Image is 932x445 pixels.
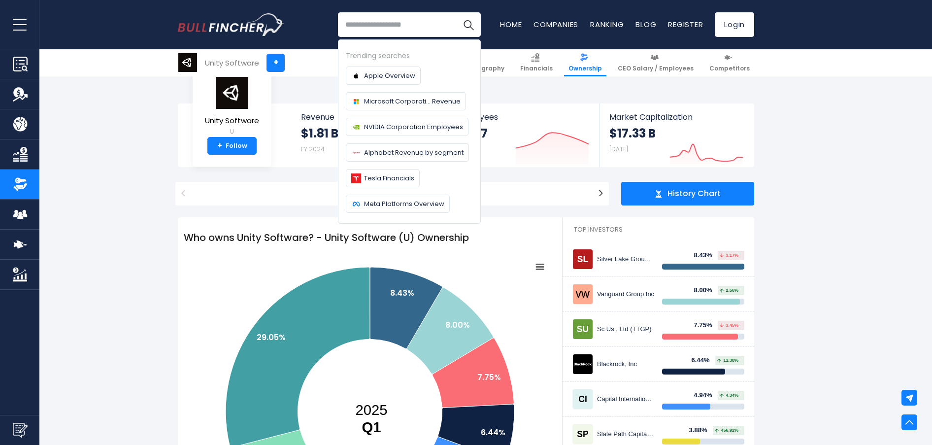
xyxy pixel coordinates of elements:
div: 8.43% [694,251,718,260]
small: FY 2024 [301,145,325,153]
span: Ownership [568,65,602,72]
div: 3.88% [689,426,713,435]
span: History Chart [667,189,721,199]
span: Microsoft Corporati... Revenue [364,96,461,106]
a: Home [500,19,522,30]
text: 8.43% [390,287,414,299]
a: Meta Platforms Overview [346,195,450,213]
a: Microsoft Corporati... Revenue [346,92,466,110]
text: 6.44% [481,427,505,438]
button: < [175,182,192,205]
a: Ranking [590,19,624,30]
img: Ownership [13,177,28,192]
div: 6.44% [692,356,716,365]
span: 4.34% [720,393,738,398]
span: NVIDIA Corporation Employees [364,122,463,132]
span: Apple Overview [364,70,415,81]
a: CEO Salary / Employees [613,49,698,76]
span: Market Capitalization [609,112,743,122]
div: Capital International Investors [597,395,655,404]
div: Sc Us , Ltd (TTGP) [597,325,655,334]
img: Company logo [351,173,361,183]
img: Company logo [351,199,361,209]
span: Competitors [709,65,750,72]
span: Employees [455,112,589,122]
div: Blackrock, Inc [597,360,655,369]
a: Ownership [564,49,606,76]
div: 7.75% [694,321,718,330]
span: Unity Software [205,117,259,125]
a: Register [668,19,703,30]
a: Market Capitalization $17.33 B [DATE] [599,103,753,167]
tspan: Q1 [362,419,381,435]
img: Company logo [351,97,361,106]
div: Silver Lake Group, L.l.c [597,255,655,264]
a: Login [715,12,754,37]
div: 4.94% [694,391,718,400]
span: Meta Platforms Overview [364,199,444,209]
text: 8.00% [445,319,470,331]
img: history chart [655,190,663,198]
span: 3.17% [720,253,738,258]
span: 3.45% [720,323,738,328]
small: U [205,127,259,136]
a: Competitors [705,49,754,76]
span: 2025 Q1 [197,182,588,205]
span: Financials [520,65,553,72]
span: 456.92% [715,428,738,433]
strong: $1.81 B [301,126,338,141]
a: +Follow [207,137,257,155]
a: Tesla Financials [346,169,420,187]
button: > [593,182,609,205]
a: Financials [516,49,557,76]
h1: Who owns Unity Software? - Unity Software (U) Ownership [178,224,562,251]
a: + [266,54,285,72]
img: U logo [215,76,249,109]
strong: $17.33 B [609,126,656,141]
img: Company logo [351,71,361,81]
a: Companies [533,19,578,30]
a: Unity Software U [204,76,260,137]
a: Employees 4,987 FY 2024 [445,103,599,167]
strong: + [217,141,222,150]
span: Tesla Financials [364,173,414,183]
img: Bullfincher logo [178,13,284,36]
a: Apple Overview [346,67,421,85]
text: 2025 [355,402,387,435]
text: 7.75% [477,372,501,383]
a: Go to homepage [178,13,284,36]
a: Revenue $1.81 B FY 2024 [291,103,445,167]
small: [DATE] [609,145,628,153]
span: 2.56% [720,288,738,293]
text: 29.05% [257,332,286,343]
span: Alphabet Revenue by segment [364,147,464,158]
button: Search [456,12,481,37]
a: Blog [635,19,656,30]
img: U logo [178,53,197,72]
div: 8.00% [694,286,718,295]
div: Slate Path Capital LP [597,430,655,439]
div: Trending searches [346,50,473,62]
span: Revenue [301,112,435,122]
a: Alphabet Revenue by segment [346,143,469,162]
span: CEO Salary / Employees [618,65,694,72]
img: Company logo [351,122,361,132]
h2: Top Investors [563,217,754,242]
img: Company logo [351,148,361,158]
div: Unity Software [205,57,259,68]
a: NVIDIA Corporation Employees [346,118,468,136]
div: Vanguard Group Inc [597,290,655,299]
span: 11.38% [717,358,738,363]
